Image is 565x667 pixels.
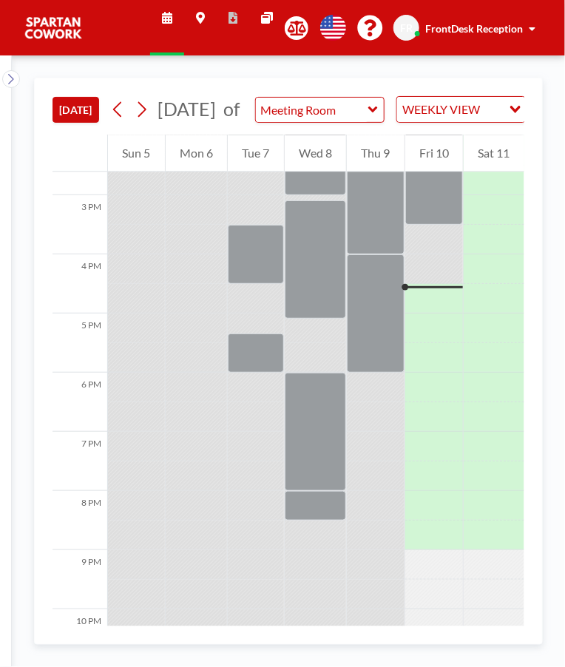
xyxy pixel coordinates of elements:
button: [DATE] [53,97,99,123]
div: Fri 10 [405,135,464,172]
img: organization-logo [24,13,83,43]
span: [DATE] [158,98,216,120]
div: Mon 6 [166,135,228,172]
div: 7 PM [53,432,107,491]
span: WEEKLY VIEW [400,100,484,119]
div: 6 PM [53,373,107,432]
span: FR [400,21,413,35]
span: FrontDesk Reception [425,22,523,35]
div: 3 PM [53,195,107,254]
div: 5 PM [53,314,107,373]
div: Sat 11 [464,135,524,172]
input: Meeting Room [256,98,369,122]
div: 8 PM [53,491,107,550]
div: Wed 8 [285,135,347,172]
div: 4 PM [53,254,107,314]
div: Search for option [397,97,525,122]
div: Thu 9 [347,135,405,172]
div: 9 PM [53,550,107,609]
input: Search for option [485,100,501,119]
div: Sun 5 [108,135,165,172]
div: Tue 7 [228,135,284,172]
span: of [223,98,240,121]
